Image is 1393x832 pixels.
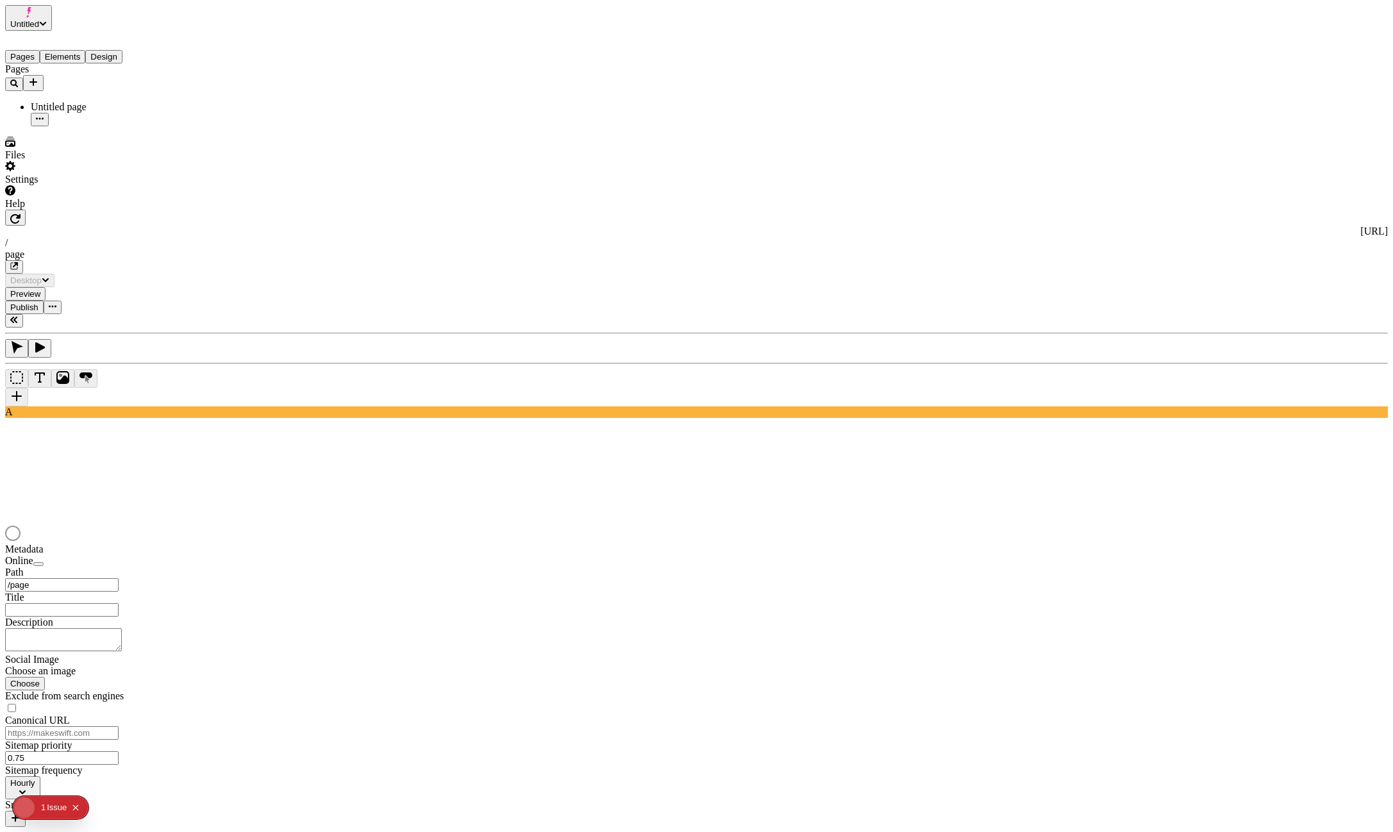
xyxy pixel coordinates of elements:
div: Files [5,149,159,161]
button: Text [28,369,51,388]
button: Hourly [5,776,40,799]
span: Sitemap frequency [5,765,82,776]
button: Untitled [5,5,52,31]
div: Help [5,198,159,210]
button: Add new [23,75,44,91]
span: Description [5,617,53,628]
span: Sitemap priority [5,740,72,751]
div: page [5,249,1388,260]
span: Canonical URL [5,715,70,726]
input: https://makeswift.com [5,726,119,740]
div: / [5,237,1388,249]
div: Untitled page [31,101,159,113]
span: Path [5,567,23,578]
div: Pages [5,63,159,75]
button: Desktop [5,274,54,287]
span: Online [5,555,33,566]
button: Publish [5,301,44,314]
span: Untitled [10,19,39,29]
div: [URL] [5,226,1388,237]
span: Social Image [5,654,59,665]
div: A [5,406,1388,418]
button: Design [85,50,122,63]
button: Choose [5,677,45,690]
button: Pages [5,50,40,63]
span: Exclude from search engines [5,690,124,701]
div: Settings [5,174,159,185]
div: Metadata [5,544,159,555]
span: Publish [10,303,38,312]
button: Preview [5,287,46,301]
button: Image [51,369,74,388]
span: Title [5,592,24,603]
div: Snippets [5,799,159,811]
span: Desktop [10,276,42,285]
span: Preview [10,289,40,299]
div: Choose an image [5,665,159,677]
span: Hourly [10,778,35,788]
span: Choose [10,679,40,688]
button: Box [5,369,28,388]
button: Button [74,369,97,388]
button: Elements [40,50,86,63]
